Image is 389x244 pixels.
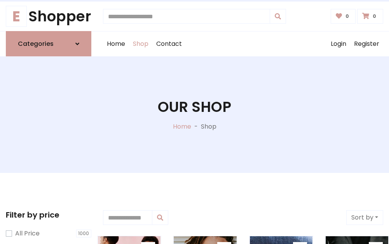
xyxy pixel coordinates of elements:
label: All Price [15,229,40,238]
h6: Categories [18,40,54,47]
h1: Our Shop [158,98,231,115]
p: Shop [201,122,216,131]
p: - [191,122,201,131]
a: Home [173,122,191,131]
h1: Shopper [6,8,91,25]
span: 0 [344,13,351,20]
a: 0 [331,9,356,24]
a: Contact [152,31,186,56]
a: Login [327,31,350,56]
a: Shop [129,31,152,56]
a: EShopper [6,8,91,25]
a: Categories [6,31,91,56]
span: 1000 [76,230,92,237]
span: E [6,6,27,27]
a: Home [103,31,129,56]
button: Sort by [346,210,383,225]
span: 0 [371,13,378,20]
h5: Filter by price [6,210,91,220]
a: 0 [357,9,383,24]
a: Register [350,31,383,56]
